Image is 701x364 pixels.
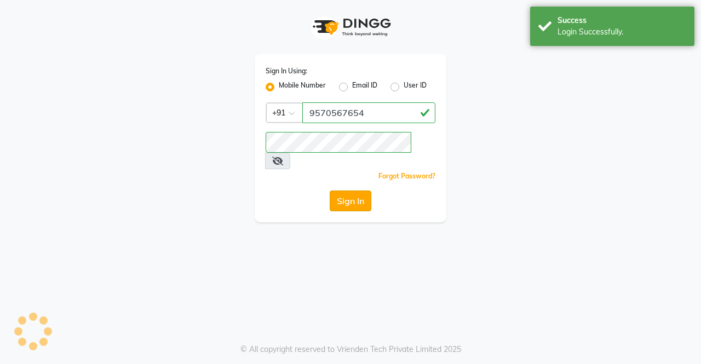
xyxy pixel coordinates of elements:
label: Email ID [352,80,377,94]
label: Mobile Number [279,80,326,94]
label: Sign In Using: [266,66,307,76]
div: Success [558,15,686,26]
input: Username [302,102,435,123]
div: Login Successfully. [558,26,686,38]
button: Sign In [330,190,371,211]
a: Forgot Password? [378,172,435,180]
input: Username [266,132,411,153]
label: User ID [404,80,427,94]
img: logo1.svg [307,11,394,43]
